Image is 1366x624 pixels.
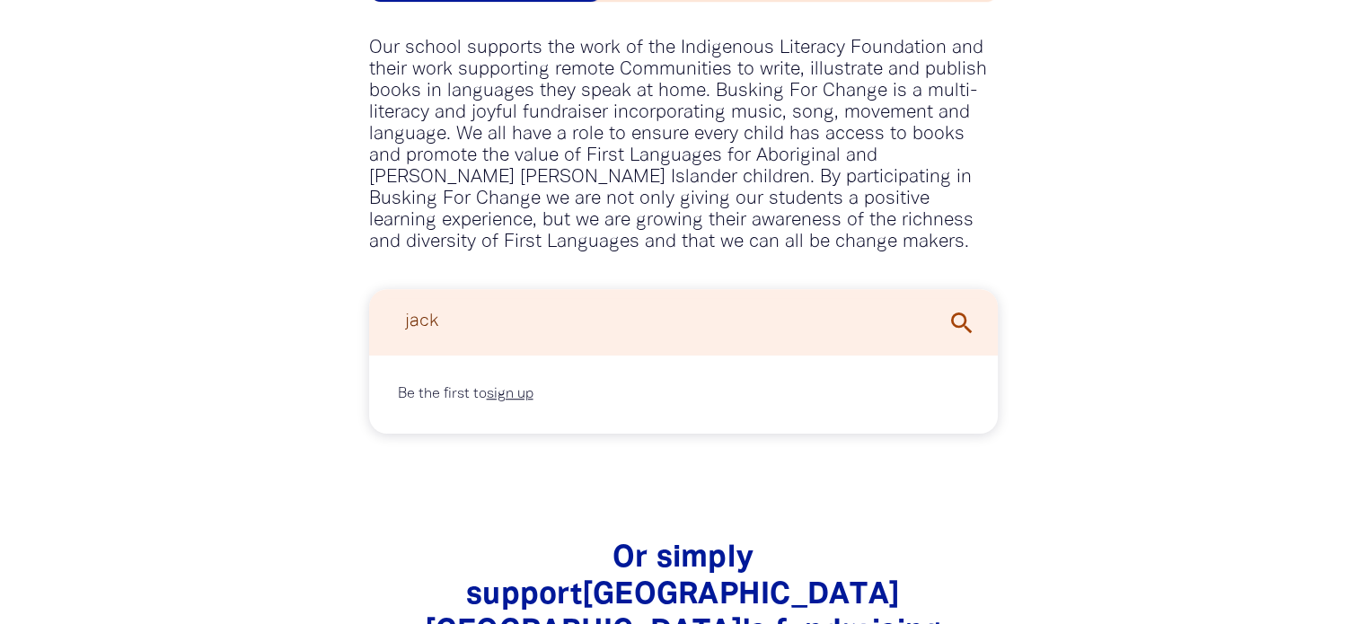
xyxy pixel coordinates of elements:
[947,309,976,338] i: search
[383,369,983,419] div: Be the first to
[487,388,533,400] a: sign up
[369,38,998,253] p: Our school supports the work of the Indigenous Literacy Foundation and their work supporting remo...
[383,369,983,419] div: Paginated content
